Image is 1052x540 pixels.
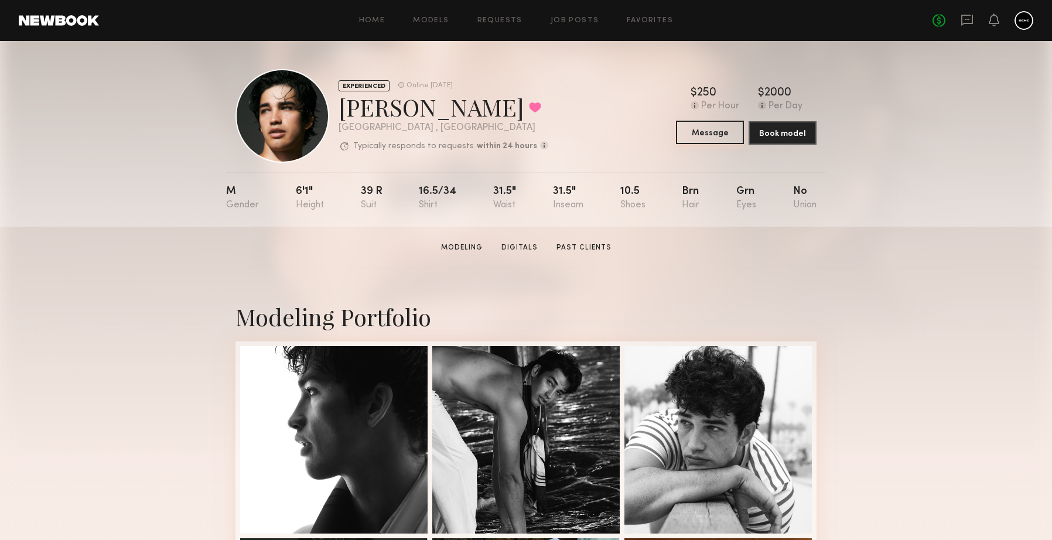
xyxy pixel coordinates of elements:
div: $ [691,87,697,99]
a: Modeling [436,242,487,253]
a: Digitals [497,242,542,253]
div: Per Day [768,101,802,112]
button: Book model [749,121,817,145]
div: 6'1" [296,186,324,210]
a: Job Posts [551,17,599,25]
div: 31.5" [553,186,583,210]
div: 2000 [764,87,791,99]
div: 16.5/34 [419,186,456,210]
a: Models [413,17,449,25]
div: Grn [736,186,756,210]
div: Per Hour [701,101,739,112]
div: M [226,186,259,210]
b: within 24 hours [477,142,537,151]
div: EXPERIENCED [339,80,390,91]
a: Requests [477,17,522,25]
div: $ [758,87,764,99]
div: Brn [682,186,699,210]
a: Past Clients [552,242,616,253]
div: Modeling Portfolio [235,301,817,332]
div: 39 r [361,186,382,210]
a: Favorites [627,17,673,25]
div: Online [DATE] [407,82,453,90]
div: [PERSON_NAME] [339,91,548,122]
div: 10.5 [620,186,645,210]
div: [GEOGRAPHIC_DATA] , [GEOGRAPHIC_DATA] [339,123,548,133]
a: Home [359,17,385,25]
p: Typically responds to requests [353,142,474,151]
div: No [793,186,817,210]
button: Message [676,121,744,144]
div: 31.5" [493,186,516,210]
div: 250 [697,87,716,99]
